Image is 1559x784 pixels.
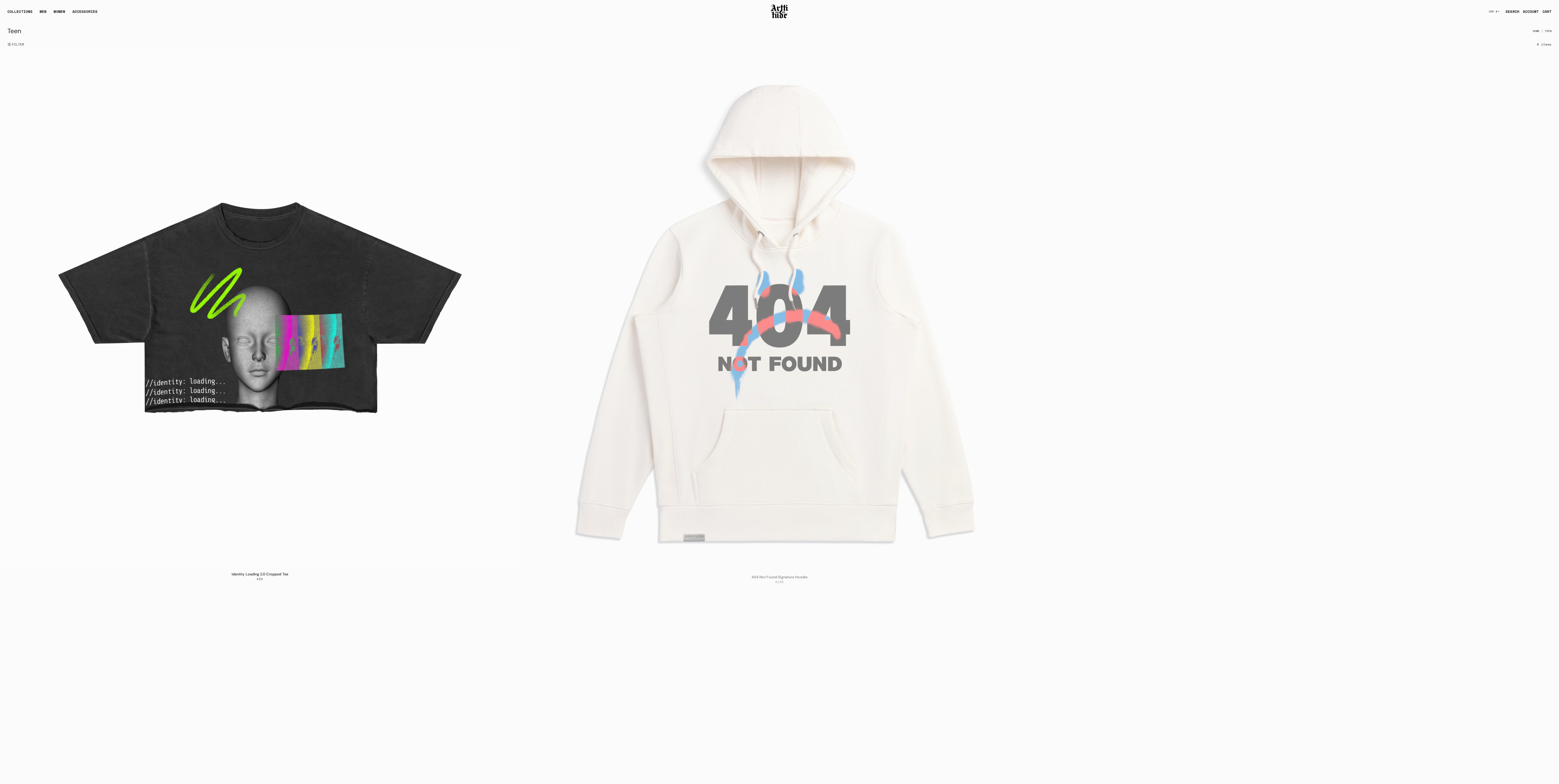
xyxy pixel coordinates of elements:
[40,9,46,18] a: MEN
[520,52,1039,571] img: 404 Not Found Signature Hoodie
[770,4,789,19] img: Arttitude
[752,575,807,580] a: 404 Not Found Signature Hoodie
[775,580,784,584] span: $139
[11,42,24,47] span: FILTER
[72,9,97,18] div: ACCESSORIES
[1486,7,1502,16] button: USD $
[257,577,263,581] span: $89
[1539,7,1552,16] a: Open cart
[1537,42,1552,47] div: 4 items
[1543,9,1552,14] div: CART
[232,572,288,577] a: Identity Loading 2.0 Cropped Tee
[7,26,21,36] h1: Teen
[1533,26,1540,36] a: Home
[54,9,65,18] a: WOMEN
[0,49,520,568] img: Identity Loading 2.0 Cropped Tee
[1540,26,1552,36] li: Teen
[1489,10,1497,13] span: USD $
[1519,7,1539,16] a: ACCOUNT
[4,9,101,18] ul: Main navigation
[1502,7,1519,16] a: SEARCH
[7,39,24,49] button: Show filters
[7,9,32,18] div: COLLECTIONS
